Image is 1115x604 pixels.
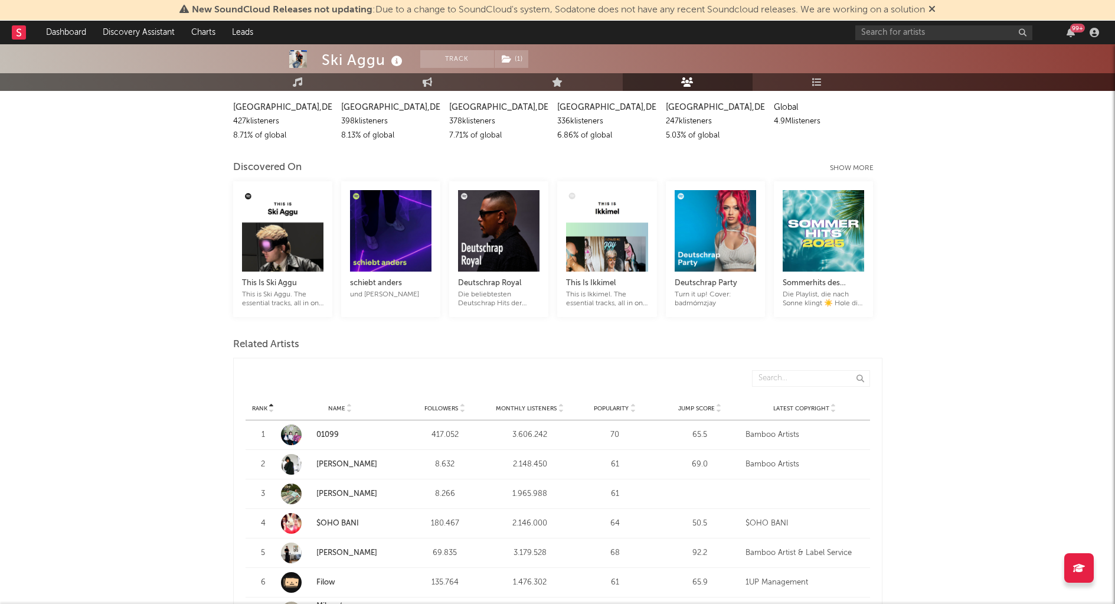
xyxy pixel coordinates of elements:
div: 99 + [1070,24,1085,32]
div: 4.9M listeners [774,115,873,129]
div: 68 [576,547,655,559]
div: Deutschrap Royal [458,276,539,290]
div: Discovered On [233,161,302,175]
a: $OHO BANI [316,520,359,527]
div: 8.632 [406,459,485,471]
a: This Is Ski AgguThis is Ski Aggu. The essential tracks, all in one playlist. [242,265,323,308]
span: Rank [252,405,267,412]
span: ( 1 ) [494,50,529,68]
a: Deutschrap RoyalDie beliebtesten Deutschrap Hits der letzten Monate. Cover: [PERSON_NAME] [458,265,539,308]
div: 69.0 [661,459,740,471]
span: Followers [424,405,458,412]
div: 2 [251,459,275,471]
a: Discovery Assistant [94,21,183,44]
div: 5.03 % of global [666,129,765,143]
div: 61 [576,488,655,500]
a: [PERSON_NAME] [281,454,400,475]
div: 65.9 [661,577,740,589]
div: 64 [576,518,655,530]
span: Dismiss [928,5,936,15]
div: schiebt anders [350,276,431,290]
div: 1.965.988 [491,488,570,500]
div: This Is Ikkimel [566,276,648,290]
div: 70 [576,429,655,441]
div: 427k listeners [233,115,332,129]
div: Global [774,100,873,115]
div: 69.835 [406,547,485,559]
a: [PERSON_NAME] [281,543,400,563]
div: [GEOGRAPHIC_DATA] , DE [233,100,332,115]
div: This is Ikkimel. The essential tracks, all in one playlist. [566,290,648,308]
span: Name [328,405,345,412]
a: [PERSON_NAME] [281,484,400,504]
div: 180.467 [406,518,485,530]
a: schiebt andersund [PERSON_NAME] [350,265,431,299]
div: Die beliebtesten Deutschrap Hits der letzten Monate. Cover: [PERSON_NAME] [458,290,539,308]
span: : Due to a change to SoundCloud's system, Sodatone does not have any recent Soundcloud releases. ... [192,5,925,15]
input: Search... [752,370,870,387]
div: 378k listeners [449,115,548,129]
div: 8.13 % of global [341,129,440,143]
a: 01099 [281,425,400,445]
a: This Is IkkimelThis is Ikkimel. The essential tracks, all in one playlist. [566,265,648,308]
a: Filow [281,572,400,593]
div: Deutschrap Party [675,276,756,290]
div: Bamboo Artists [745,459,864,471]
div: This is Ski Aggu. The essential tracks, all in one playlist. [242,290,323,308]
div: 61 [576,459,655,471]
div: $OHO BANI [745,518,864,530]
a: Dashboard [38,21,94,44]
div: 336k listeners [557,115,656,129]
div: 1 [251,429,275,441]
span: Monthly Listeners [496,405,557,412]
div: 398k listeners [341,115,440,129]
div: 1.476.302 [491,577,570,589]
button: Track [420,50,494,68]
a: Filow [316,579,335,586]
div: 4 [251,518,275,530]
div: und [PERSON_NAME] [350,290,431,299]
div: 6.86 % of global [557,129,656,143]
div: Sommerhits des Jahres 2025 ☀️ Summer Vibes & Chart Hits 🌴 [783,276,864,290]
div: 2.148.450 [491,459,570,471]
div: Bamboo Artists [745,429,864,441]
a: Deutschrap PartyTurn it up! Cover: badmómzjay [675,265,756,308]
button: 99+ [1067,28,1075,37]
span: Popularity [594,405,629,412]
a: Leads [224,21,261,44]
div: 2.146.000 [491,518,570,530]
a: [PERSON_NAME] [316,490,377,498]
span: New SoundCloud Releases not updating [192,5,372,15]
div: 6 [251,577,275,589]
div: 135.764 [406,577,485,589]
input: Search for artists [855,25,1032,40]
div: 65.5 [661,429,740,441]
a: [PERSON_NAME] [316,461,377,468]
a: Charts [183,21,224,44]
div: 247k listeners [666,115,765,129]
span: Related Artists [233,338,299,352]
div: Ski Aggu [322,50,406,70]
div: 1UP Management [745,577,864,589]
div: 7.71 % of global [449,129,548,143]
span: Latest Copyright [773,405,829,412]
div: 3.179.528 [491,547,570,559]
div: 50.5 [661,518,740,530]
div: Turn it up! Cover: badmómzjay [675,290,756,308]
div: 92.2 [661,547,740,559]
div: 417.052 [406,429,485,441]
a: 01099 [316,431,339,439]
a: $OHO BANI [281,513,400,534]
div: Die Playlist, die nach Sonne klingt ☀️ Hole dir jetzt die Summer Vibes & höre die besten [PERSON_... [783,290,864,308]
div: Bamboo Artist & Label Service [745,547,864,559]
div: [GEOGRAPHIC_DATA] , DE [666,100,765,115]
div: [GEOGRAPHIC_DATA] , DE [341,100,440,115]
div: 3.606.242 [491,429,570,441]
div: Show more [830,161,882,175]
div: 8.71 % of global [233,129,332,143]
div: 3 [251,488,275,500]
div: 8.266 [406,488,485,500]
div: [GEOGRAPHIC_DATA] , DE [449,100,548,115]
div: [GEOGRAPHIC_DATA] , DE [557,100,656,115]
div: This Is Ski Aggu [242,276,323,290]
